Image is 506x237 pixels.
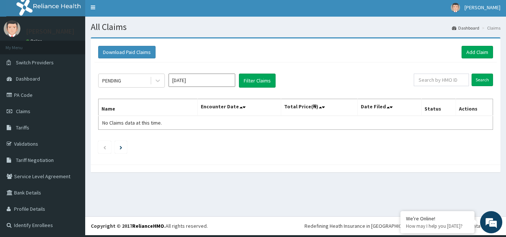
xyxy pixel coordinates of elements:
div: Chat with us now [39,41,124,51]
a: Previous page [103,144,106,150]
div: Redefining Heath Insurance in [GEOGRAPHIC_DATA] using Telemedicine and Data Science! [304,222,500,230]
a: RelianceHMO [132,223,164,229]
h1: All Claims [91,22,500,32]
button: Download Paid Claims [98,46,156,58]
a: Online [26,38,44,44]
a: Next page [120,144,122,150]
span: No Claims data at this time. [102,119,162,126]
li: Claims [480,25,500,31]
div: Minimize live chat window [121,4,139,21]
span: [PERSON_NAME] [465,4,500,11]
th: Total Price(₦) [281,99,358,116]
input: Search by HMO ID [414,74,469,86]
th: Status [422,99,456,116]
textarea: Type your message and hit 'Enter' [4,158,141,184]
div: We're Online! [406,215,469,222]
th: Name [99,99,198,116]
img: User Image [451,3,460,12]
button: Filter Claims [239,74,276,88]
img: User Image [4,20,20,37]
a: Add Claim [462,46,493,58]
th: Date Filed [358,99,422,116]
span: We're online! [43,71,102,146]
span: Tariffs [16,124,29,131]
input: Search [472,74,493,86]
p: [PERSON_NAME] [26,28,74,35]
span: Switch Providers [16,59,54,66]
div: PENDING [102,77,121,84]
footer: All rights reserved. [85,216,506,235]
span: Claims [16,108,30,115]
th: Actions [456,99,493,116]
p: How may I help you today? [406,223,469,229]
span: Tariff Negotiation [16,157,54,163]
strong: Copyright © 2017 . [91,223,166,229]
a: Dashboard [452,25,479,31]
th: Encounter Date [198,99,281,116]
span: Dashboard [16,75,40,82]
img: d_794563401_company_1708531726252_794563401 [14,37,30,55]
input: Select Month and Year [169,74,235,87]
